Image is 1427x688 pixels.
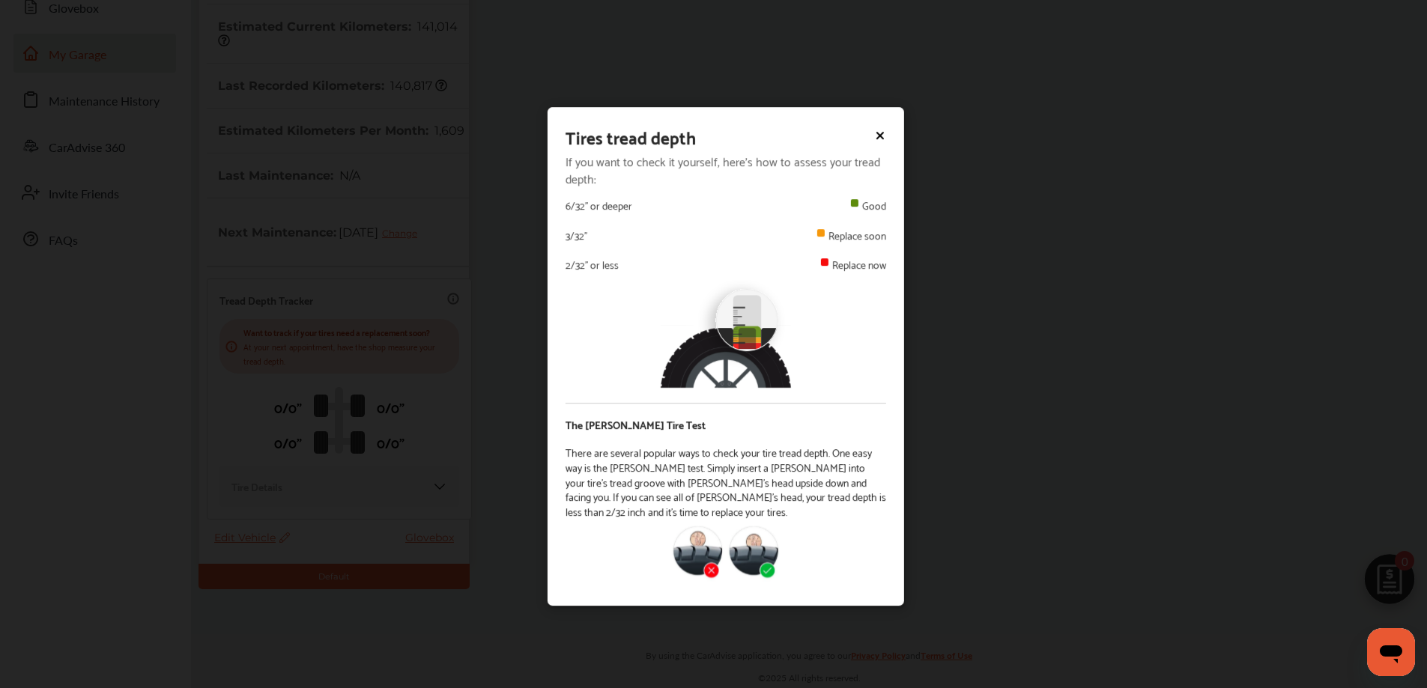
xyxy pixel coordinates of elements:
iframe: Button to launch messaging window [1367,628,1415,676]
p: Replace now [832,257,886,272]
p: Tires tread depth [565,125,695,149]
p: The [PERSON_NAME] Tire Test [565,416,885,431]
img: tire-tread-depth-method.cbec115a.svg [672,522,780,582]
p: 3/32’’ [565,227,587,242]
p: 2/32’’ or less [565,257,618,272]
p: There are several popular ways to check your tire tread depth. One easy way is the [PERSON_NAME] ... [565,445,885,518]
p: Replace soon [828,227,886,242]
p: Good [862,198,886,213]
p: If you want to check it yourself, here's how to assess your tread depth: [565,153,885,186]
p: 6/32’’ or deeper [565,198,631,213]
img: tire-tread-depth.a47f608a.svg [658,278,793,387]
